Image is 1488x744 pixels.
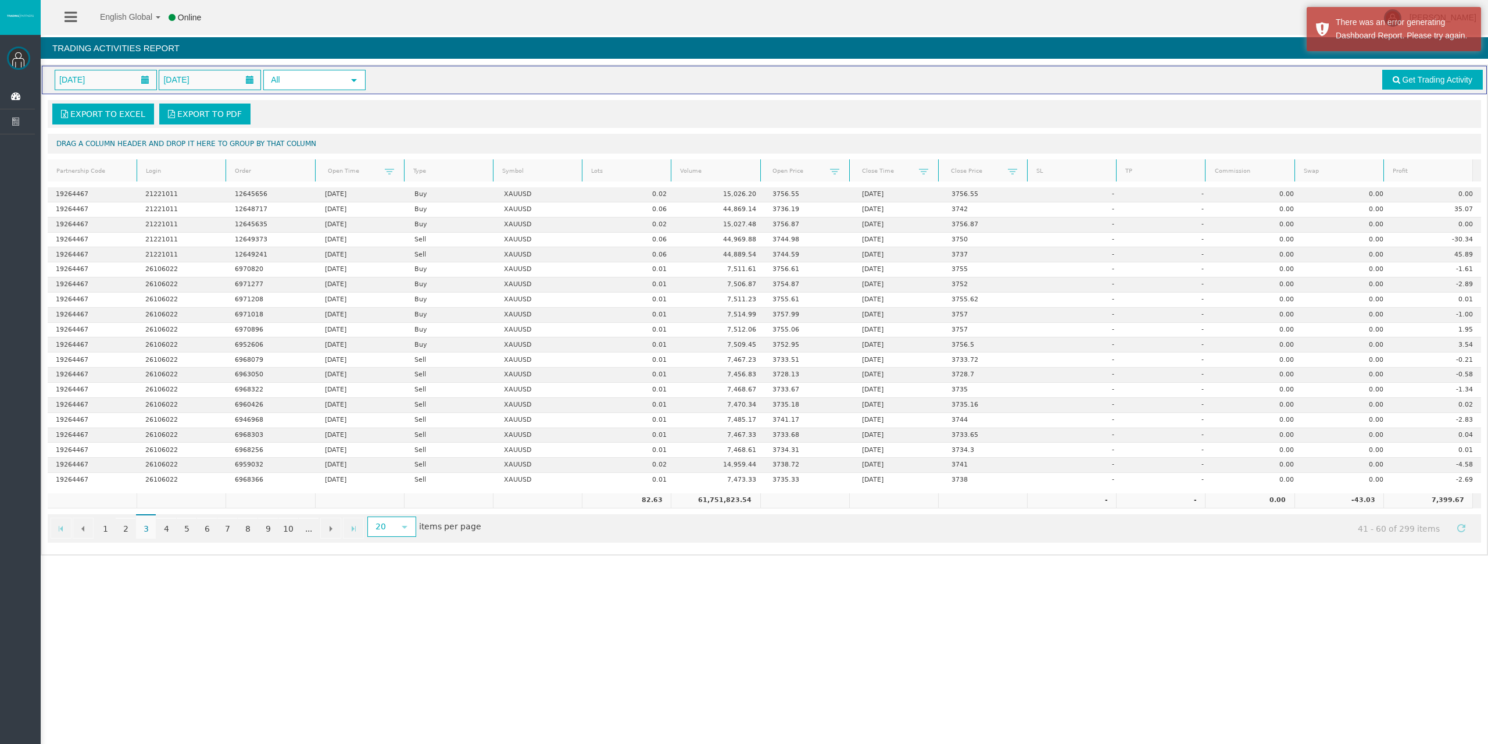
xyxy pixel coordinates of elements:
td: -0.58 [1392,368,1481,383]
td: 0.00 [1212,308,1302,323]
td: 15,027.48 [675,218,764,233]
td: 7,506.87 [675,277,764,293]
td: - [1033,187,1122,202]
td: 19264467 [48,262,137,277]
td: 0.00 [1302,293,1392,308]
a: Open Time [320,163,385,179]
td: 0.00 [1302,428,1392,443]
td: [DATE] [316,262,406,277]
td: 7,511.61 [675,262,764,277]
span: select [349,76,359,85]
td: 0.00 [1392,187,1481,202]
td: 3736.19 [764,202,854,218]
td: [DATE] [316,353,406,368]
td: [DATE] [854,337,943,353]
td: Buy [406,293,496,308]
a: Swap [1296,163,1382,179]
td: 0.00 [1302,383,1392,398]
td: 0.00 [1212,247,1302,262]
a: Export to PDF [159,104,251,124]
a: Close Time [854,163,919,179]
td: 0.00 [1212,413,1302,428]
td: 3737 [943,247,1033,262]
td: 3756.87 [764,218,854,233]
td: 0.00 [1302,187,1392,202]
td: 0.02 [585,218,675,233]
td: Buy [406,277,496,293]
td: 19264467 [48,202,137,218]
td: 7,470.34 [675,398,764,413]
td: 3757 [943,323,1033,338]
td: 0.00 [1302,413,1392,428]
td: - [1033,247,1122,262]
td: XAUUSD [496,247,585,262]
td: 26106022 [137,398,227,413]
td: [DATE] [854,262,943,277]
td: 12649241 [227,247,316,262]
td: - [1123,262,1212,277]
td: 6952606 [227,337,316,353]
td: 26106022 [137,293,227,308]
img: logo.svg [6,13,35,18]
td: - [1123,337,1212,353]
td: 3735.18 [764,398,854,413]
td: 26106022 [137,337,227,353]
td: 19264467 [48,277,137,293]
td: XAUUSD [496,428,585,443]
td: -1.34 [1392,383,1481,398]
td: [DATE] [316,398,406,413]
td: [DATE] [316,247,406,262]
td: [DATE] [854,398,943,413]
td: 19264467 [48,337,137,353]
td: 3750 [943,233,1033,248]
td: - [1033,368,1122,383]
td: 26106022 [137,368,227,383]
td: 19264467 [48,293,137,308]
td: 7,485.17 [675,413,764,428]
span: [DATE] [160,72,192,88]
td: 21221011 [137,218,227,233]
td: XAUUSD [496,337,585,353]
td: -2.83 [1392,413,1481,428]
td: 0.00 [1212,368,1302,383]
td: 0.01 [585,383,675,398]
td: 0.00 [1212,428,1302,443]
td: - [1123,277,1212,293]
td: Buy [406,308,496,323]
td: Sell [406,383,496,398]
td: 3756.87 [943,218,1033,233]
td: Buy [406,218,496,233]
td: - [1123,308,1212,323]
td: 21221011 [137,233,227,248]
td: 3744.59 [764,247,854,262]
td: - [1123,383,1212,398]
td: 7,511.23 [675,293,764,308]
td: - [1033,233,1122,248]
td: 0.00 [1212,337,1302,353]
td: 26106022 [137,353,227,368]
td: 0.00 [1212,187,1302,202]
a: Login [139,163,224,179]
td: 19264467 [48,218,137,233]
td: 0.01 [585,323,675,338]
td: Buy [406,323,496,338]
td: 19264467 [48,383,137,398]
td: 6971208 [227,293,316,308]
td: - [1123,218,1212,233]
td: 15,026.20 [675,187,764,202]
td: 3733.68 [764,428,854,443]
td: 0.00 [1212,233,1302,248]
td: 7,514.99 [675,308,764,323]
td: XAUUSD [496,233,585,248]
td: [DATE] [854,187,943,202]
td: 0.01 [585,353,675,368]
td: XAUUSD [496,383,585,398]
td: 3752 [943,277,1033,293]
td: 0.01 [585,398,675,413]
td: 0.01 [585,262,675,277]
td: 6968079 [227,353,316,368]
td: 0.00 [1302,323,1392,338]
td: - [1033,277,1122,293]
td: - [1033,262,1122,277]
td: - [1123,398,1212,413]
